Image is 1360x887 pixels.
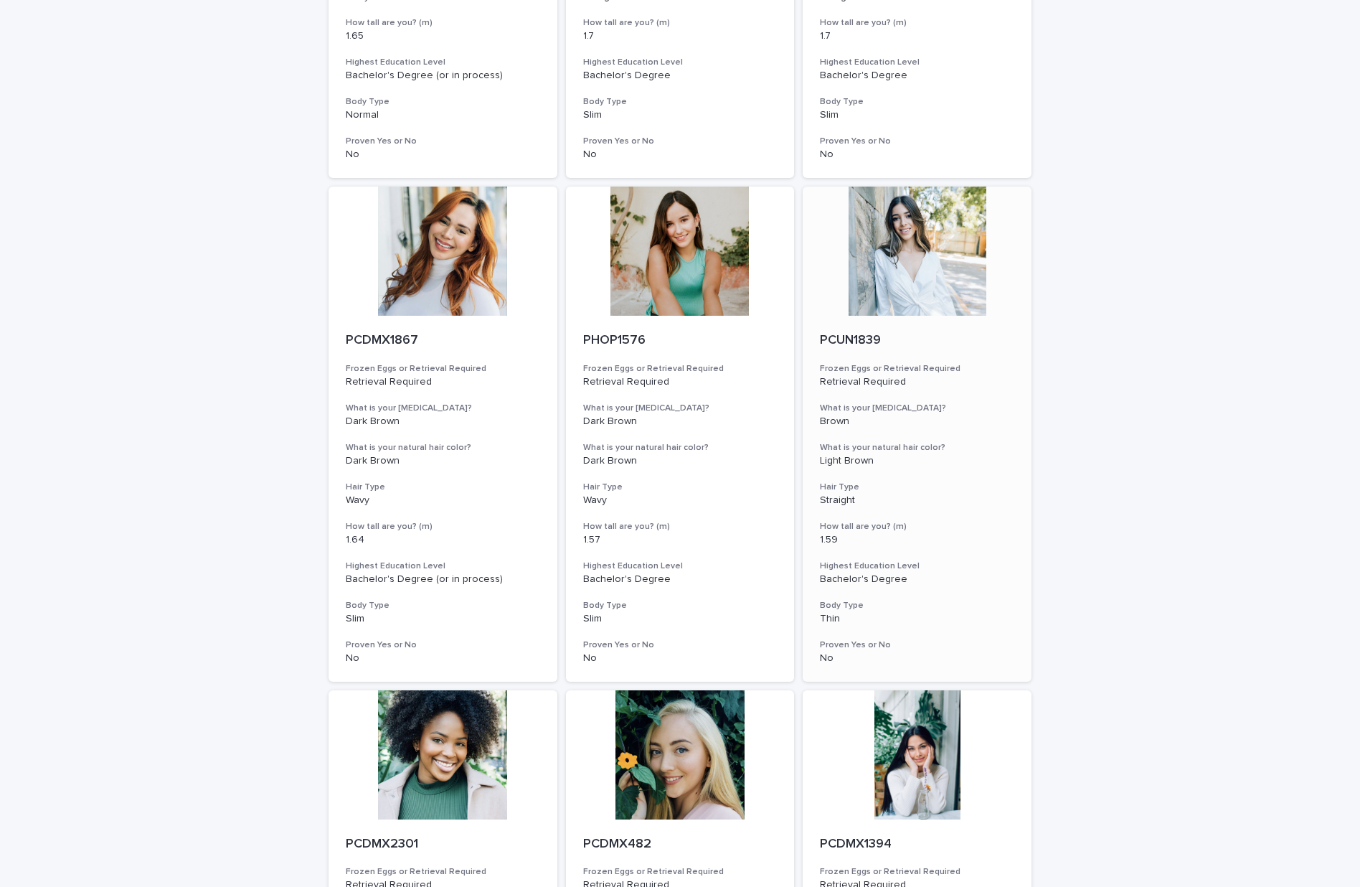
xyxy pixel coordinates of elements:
[346,363,540,375] h3: Frozen Eggs or Retrieval Required
[346,333,540,349] p: PCDMX1867
[583,866,778,878] h3: Frozen Eggs or Retrieval Required
[583,613,778,625] p: Slim
[820,403,1014,414] h3: What is your [MEDICAL_DATA]?
[820,652,1014,665] p: No
[583,96,778,108] h3: Body Type
[820,363,1014,375] h3: Frozen Eggs or Retrieval Required
[583,521,778,532] h3: How tall are you? (m)
[583,70,778,82] p: Bachelor's Degree
[346,109,540,121] p: Normal
[820,600,1014,611] h3: Body Type
[820,376,1014,388] p: Retrieval Required
[346,866,540,878] h3: Frozen Eggs or Retrieval Required
[820,416,1014,428] p: Brown
[583,333,778,349] p: PHOP1576
[346,149,540,161] p: No
[820,494,1014,507] p: Straight
[820,109,1014,121] p: Slim
[820,70,1014,82] p: Bachelor's Degree
[820,442,1014,454] h3: What is your natural hair color?
[820,521,1014,532] h3: How tall are you? (m)
[583,57,778,68] h3: Highest Education Level
[329,187,557,682] a: PCDMX1867Frozen Eggs or Retrieval RequiredRetrieval RequiredWhat is your [MEDICAL_DATA]?Dark Brow...
[583,442,778,454] h3: What is your natural hair color?
[346,494,540,507] p: Wavy
[583,482,778,493] h3: Hair Type
[583,363,778,375] h3: Frozen Eggs or Retrieval Required
[346,560,540,572] h3: Highest Education Level
[820,30,1014,42] p: 1.7
[583,376,778,388] p: Retrieval Required
[346,17,540,29] h3: How tall are you? (m)
[346,652,540,665] p: No
[346,403,540,414] h3: What is your [MEDICAL_DATA]?
[583,30,778,42] p: 1.7
[583,534,778,546] p: 1.57
[820,333,1014,349] p: PCUN1839
[820,837,1014,853] p: PCDMX1394
[583,403,778,414] h3: What is your [MEDICAL_DATA]?
[820,613,1014,625] p: Thin
[820,482,1014,493] h3: Hair Type
[346,573,540,586] p: Bachelor's Degree (or in process)
[346,70,540,82] p: Bachelor's Degree (or in process)
[346,57,540,68] h3: Highest Education Level
[346,837,540,853] p: PCDMX2301
[346,639,540,651] h3: Proven Yes or No
[583,455,778,467] p: Dark Brown
[820,17,1014,29] h3: How tall are you? (m)
[583,652,778,665] p: No
[820,149,1014,161] p: No
[346,416,540,428] p: Dark Brown
[346,442,540,454] h3: What is your natural hair color?
[820,573,1014,586] p: Bachelor's Degree
[820,639,1014,651] h3: Proven Yes or No
[820,560,1014,572] h3: Highest Education Level
[346,613,540,625] p: Slim
[820,455,1014,467] p: Light Brown
[583,17,778,29] h3: How tall are you? (m)
[566,187,795,682] a: PHOP1576Frozen Eggs or Retrieval RequiredRetrieval RequiredWhat is your [MEDICAL_DATA]?Dark Brown...
[583,560,778,572] h3: Highest Education Level
[583,109,778,121] p: Slim
[346,96,540,108] h3: Body Type
[346,482,540,493] h3: Hair Type
[820,136,1014,147] h3: Proven Yes or No
[583,573,778,586] p: Bachelor's Degree
[820,534,1014,546] p: 1.59
[820,96,1014,108] h3: Body Type
[346,30,540,42] p: 1.65
[820,57,1014,68] h3: Highest Education Level
[583,149,778,161] p: No
[820,866,1014,878] h3: Frozen Eggs or Retrieval Required
[803,187,1031,682] a: PCUN1839Frozen Eggs or Retrieval RequiredRetrieval RequiredWhat is your [MEDICAL_DATA]?BrownWhat ...
[583,494,778,507] p: Wavy
[346,534,540,546] p: 1.64
[346,521,540,532] h3: How tall are you? (m)
[346,600,540,611] h3: Body Type
[346,136,540,147] h3: Proven Yes or No
[583,837,778,853] p: PCDMX482
[583,136,778,147] h3: Proven Yes or No
[346,455,540,467] p: Dark Brown
[583,600,778,611] h3: Body Type
[346,376,540,388] p: Retrieval Required
[583,639,778,651] h3: Proven Yes or No
[583,416,778,428] p: Dark Brown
